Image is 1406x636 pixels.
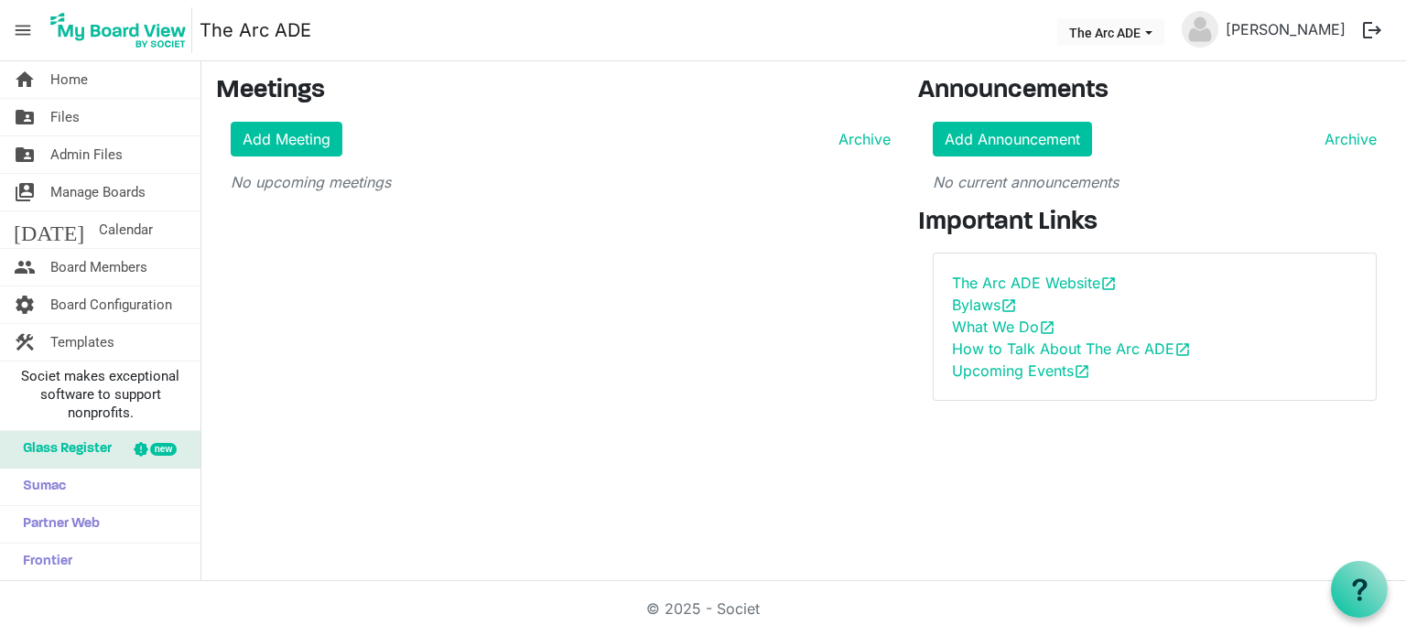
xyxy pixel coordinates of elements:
[14,286,36,323] span: settings
[50,99,80,135] span: Files
[952,296,1017,314] a: Bylawsopen_in_new
[14,211,84,248] span: [DATE]
[952,274,1117,292] a: The Arc ADE Websiteopen_in_new
[1100,275,1117,292] span: open_in_new
[150,443,177,456] div: new
[918,208,1392,239] h3: Important Links
[14,506,100,543] span: Partner Web
[14,61,36,98] span: home
[1182,11,1218,48] img: no-profile-picture.svg
[1074,363,1090,380] span: open_in_new
[952,361,1090,380] a: Upcoming Eventsopen_in_new
[8,367,192,422] span: Societ makes exceptional software to support nonprofits.
[933,122,1092,156] a: Add Announcement
[1353,11,1391,49] button: logout
[14,324,36,361] span: construction
[831,128,891,150] a: Archive
[1057,19,1164,45] button: The Arc ADE dropdownbutton
[918,76,1392,107] h3: Announcements
[231,171,891,193] p: No upcoming meetings
[50,61,88,98] span: Home
[14,174,36,210] span: switch_account
[14,136,36,173] span: folder_shared
[14,544,72,580] span: Frontier
[952,340,1191,358] a: How to Talk About The Arc ADEopen_in_new
[50,249,147,286] span: Board Members
[14,469,66,505] span: Sumac
[5,13,40,48] span: menu
[14,99,36,135] span: folder_shared
[231,122,342,156] a: Add Meeting
[50,174,146,210] span: Manage Boards
[933,171,1378,193] p: No current announcements
[1000,297,1017,314] span: open_in_new
[14,249,36,286] span: people
[646,599,760,618] a: © 2025 - Societ
[1174,341,1191,358] span: open_in_new
[45,7,200,53] a: My Board View Logo
[216,76,891,107] h3: Meetings
[14,431,112,468] span: Glass Register
[1317,128,1377,150] a: Archive
[1039,319,1055,336] span: open_in_new
[45,7,192,53] img: My Board View Logo
[50,324,114,361] span: Templates
[952,318,1055,336] a: What We Doopen_in_new
[50,286,172,323] span: Board Configuration
[1218,11,1353,48] a: [PERSON_NAME]
[50,136,123,173] span: Admin Files
[99,211,153,248] span: Calendar
[200,12,311,49] a: The Arc ADE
